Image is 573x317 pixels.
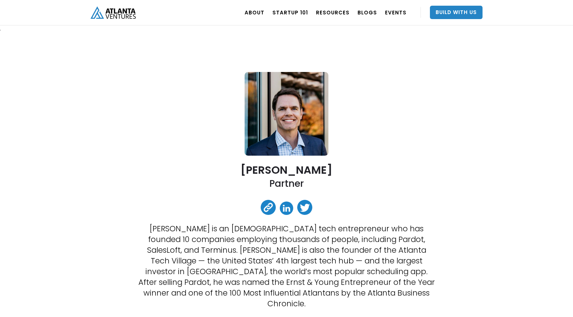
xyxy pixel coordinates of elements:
a: ABOUT [245,3,264,22]
a: BLOGS [358,3,377,22]
a: EVENTS [385,3,406,22]
h2: Partner [269,177,304,190]
a: RESOURCES [316,3,349,22]
p: [PERSON_NAME] is an [DEMOGRAPHIC_DATA] tech entrepreneur who has founded 10 companies employing t... [137,223,437,309]
a: Build With Us [430,6,483,19]
a: Startup 101 [272,3,308,22]
h2: [PERSON_NAME] [241,164,332,176]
